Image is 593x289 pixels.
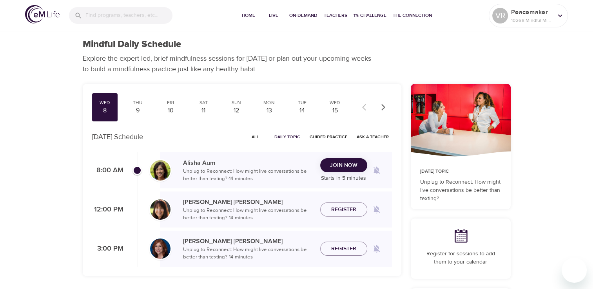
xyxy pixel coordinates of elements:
[264,11,283,20] span: Live
[83,39,181,50] h1: Mindful Daily Schedule
[292,99,312,106] div: Tue
[92,132,143,142] p: [DATE] Schedule
[310,133,347,141] span: Guided Practice
[492,8,508,23] div: VR
[367,239,386,258] span: Remind me when a class goes live every Wednesday at 3:00 PM
[420,178,501,203] p: Unplug to Reconnect: How might live conversations be better than texting?
[331,244,356,254] span: Register
[324,11,347,20] span: Teachers
[289,11,317,20] span: On-Demand
[161,106,180,115] div: 10
[367,161,386,180] span: Remind me when a class goes live every Wednesday at 8:00 AM
[25,5,60,23] img: logo
[246,133,265,141] span: All
[92,165,123,176] p: 8:00 AM
[183,197,314,207] p: [PERSON_NAME] [PERSON_NAME]
[259,99,279,106] div: Mon
[354,131,392,143] button: Ask a Teacher
[95,106,115,115] div: 8
[194,99,213,106] div: Sat
[92,244,123,254] p: 3:00 PM
[320,158,367,173] button: Join Now
[183,246,314,261] p: Unplug to Reconnect: How might live conversations be better than texting? · 14 minutes
[83,53,377,74] p: Explore the expert-led, brief mindfulness sessions for [DATE] or plan out your upcoming weeks to ...
[354,11,386,20] span: 1% Challenge
[183,158,314,168] p: Alisha Aum
[320,202,367,217] button: Register
[128,106,147,115] div: 9
[183,237,314,246] p: [PERSON_NAME] [PERSON_NAME]
[92,204,123,215] p: 12:00 PM
[259,106,279,115] div: 13
[330,161,357,170] span: Join Now
[150,199,170,220] img: Andrea_Lieberstein-min.jpg
[271,131,303,143] button: Daily Topic
[420,250,501,266] p: Register for sessions to add them to your calendar
[325,106,345,115] div: 15
[320,242,367,256] button: Register
[331,205,356,215] span: Register
[243,131,268,143] button: All
[128,99,147,106] div: Thu
[227,99,246,106] div: Sun
[239,11,258,20] span: Home
[85,7,172,24] input: Find programs, teachers, etc...
[320,174,367,182] p: Starts in 5 minutes
[511,7,553,17] p: Peacemaker
[393,11,432,20] span: The Connection
[562,258,587,283] iframe: Button to launch messaging window
[194,106,213,115] div: 11
[367,200,386,219] span: Remind me when a class goes live every Wednesday at 12:00 PM
[511,17,553,24] p: 10268 Mindful Minutes
[183,207,314,222] p: Unplug to Reconnect: How might live conversations be better than texting? · 14 minutes
[95,99,115,106] div: Wed
[183,168,314,183] p: Unplug to Reconnect: How might live conversations be better than texting? · 14 minutes
[325,99,345,106] div: Wed
[274,133,300,141] span: Daily Topic
[150,238,170,259] img: Elaine_Smookler-min.jpg
[306,131,350,143] button: Guided Practice
[357,133,389,141] span: Ask a Teacher
[227,106,246,115] div: 12
[150,160,170,181] img: Alisha%20Aum%208-9-21.jpg
[161,99,180,106] div: Fri
[292,106,312,115] div: 14
[420,168,501,175] p: [DATE] Topic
